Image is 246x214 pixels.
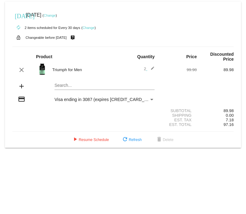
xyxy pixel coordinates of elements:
[26,36,67,39] small: Changeable before [DATE]
[116,134,147,145] button: Refresh
[160,122,197,127] div: Est. Total
[224,122,234,127] span: 97.16
[18,66,25,74] mat-icon: clear
[12,26,80,30] small: 2 items scheduled for Every 30 days
[160,113,197,118] div: Shipping
[137,54,155,59] strong: Quantity
[71,138,109,142] span: Resume Schedule
[144,67,155,71] span: 2
[54,97,155,102] mat-select: Payment Method
[69,34,76,42] mat-icon: live_help
[36,63,48,75] img: Image-1-Triumph_carousel-front-transp.png
[197,67,234,72] div: 89.98
[18,95,25,103] mat-icon: credit_card
[83,26,95,30] a: Change
[15,24,22,31] mat-icon: autorenew
[81,26,96,30] small: ( )
[36,54,52,59] strong: Product
[210,52,234,62] strong: Discounted Price
[121,138,142,142] span: Refresh
[147,66,155,74] mat-icon: edit
[67,134,114,145] button: Resume Schedule
[49,67,123,72] div: Triumph for Men
[42,14,57,17] small: ( )
[197,108,234,113] div: 89.98
[15,12,22,19] mat-icon: [DATE]
[44,14,56,17] a: Change
[160,108,197,113] div: Subtotal
[186,54,197,59] strong: Price
[71,136,79,143] mat-icon: play_arrow
[54,83,155,88] input: Search...
[226,118,234,122] span: 7.18
[151,134,179,145] button: Delete
[160,67,197,72] div: 99.98
[121,136,129,143] mat-icon: refresh
[155,136,163,143] mat-icon: delete
[155,138,174,142] span: Delete
[15,34,22,42] mat-icon: lock_open
[160,118,197,122] div: Est. Tax
[226,113,234,118] span: 0.00
[54,97,158,102] span: Visa ending in 3087 (expires [CREDIT_CARD_DATA])
[18,83,25,90] mat-icon: add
